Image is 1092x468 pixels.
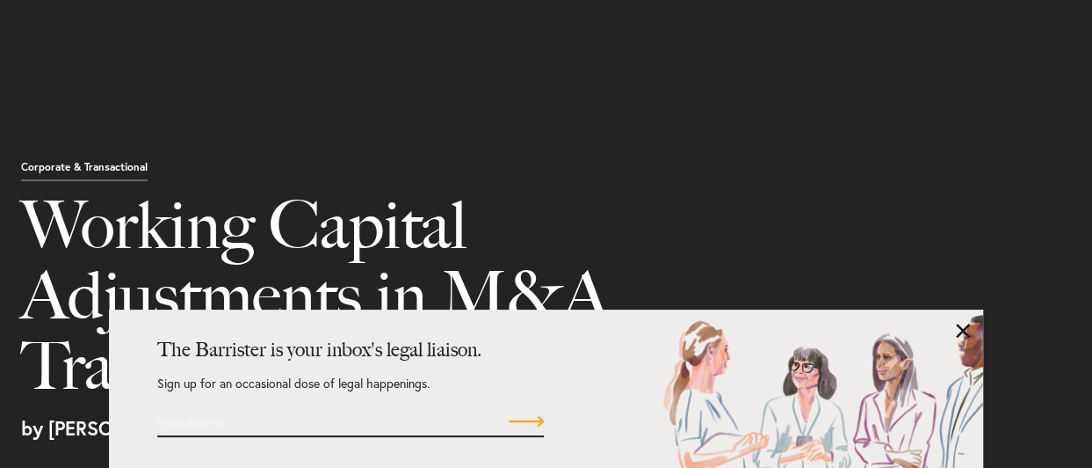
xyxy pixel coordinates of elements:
p: Sign up for an occasional dose of legal happenings. [157,377,544,407]
strong: The Barrister is your inbox's legal liaison. [157,338,481,362]
strong: by [PERSON_NAME] & [PERSON_NAME] [21,415,369,441]
input: Submit [509,411,544,432]
h1: Working Capital Adjustments in M&A Transactions [21,190,704,419]
p: • [DATE] [21,419,995,438]
p: Corporate & Transactional [21,162,148,181]
input: Email Address [157,407,447,437]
